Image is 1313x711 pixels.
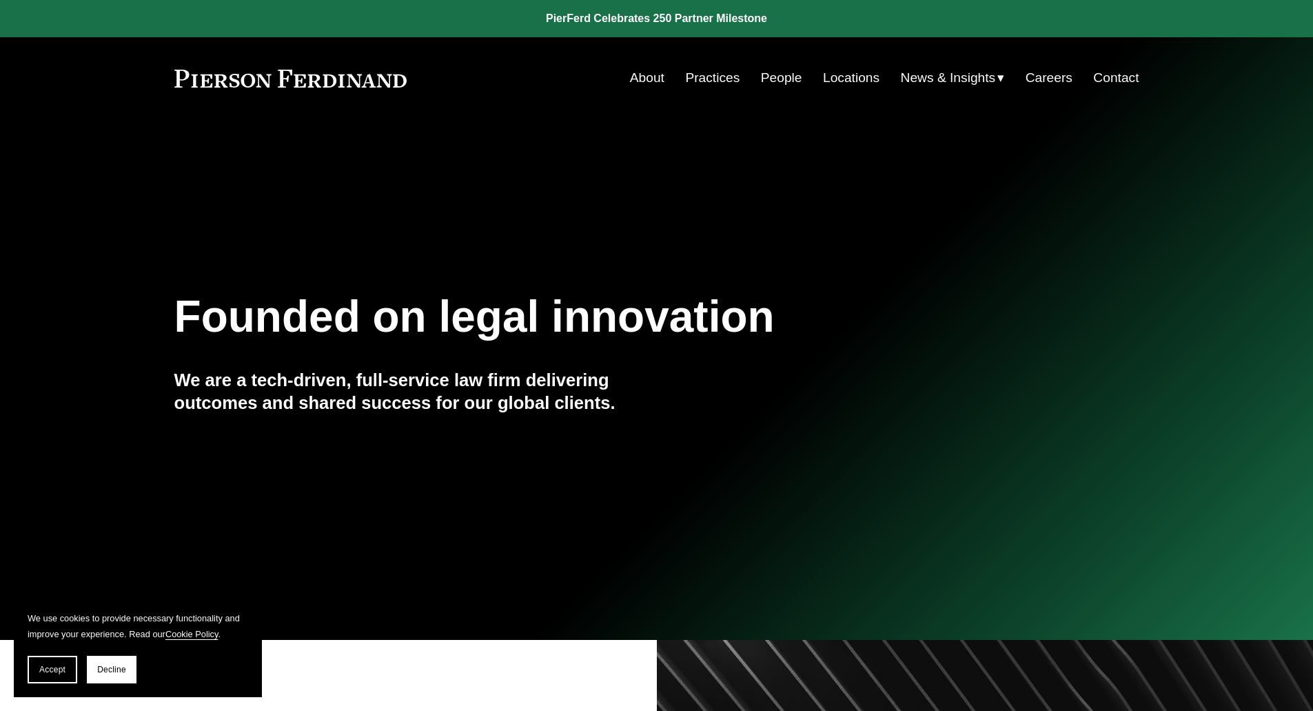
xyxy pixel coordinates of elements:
[165,629,218,639] a: Cookie Policy
[174,292,979,342] h1: Founded on legal innovation
[823,65,879,91] a: Locations
[630,65,664,91] a: About
[28,656,77,683] button: Accept
[1093,65,1139,91] a: Contact
[97,665,126,674] span: Decline
[174,369,657,414] h4: We are a tech-driven, full-service law firm delivering outcomes and shared success for our global...
[761,65,802,91] a: People
[28,610,248,642] p: We use cookies to provide necessary functionality and improve your experience. Read our .
[901,66,996,90] span: News & Insights
[901,65,1005,91] a: folder dropdown
[1026,65,1072,91] a: Careers
[39,665,65,674] span: Accept
[87,656,136,683] button: Decline
[685,65,740,91] a: Practices
[14,597,262,697] section: Cookie banner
